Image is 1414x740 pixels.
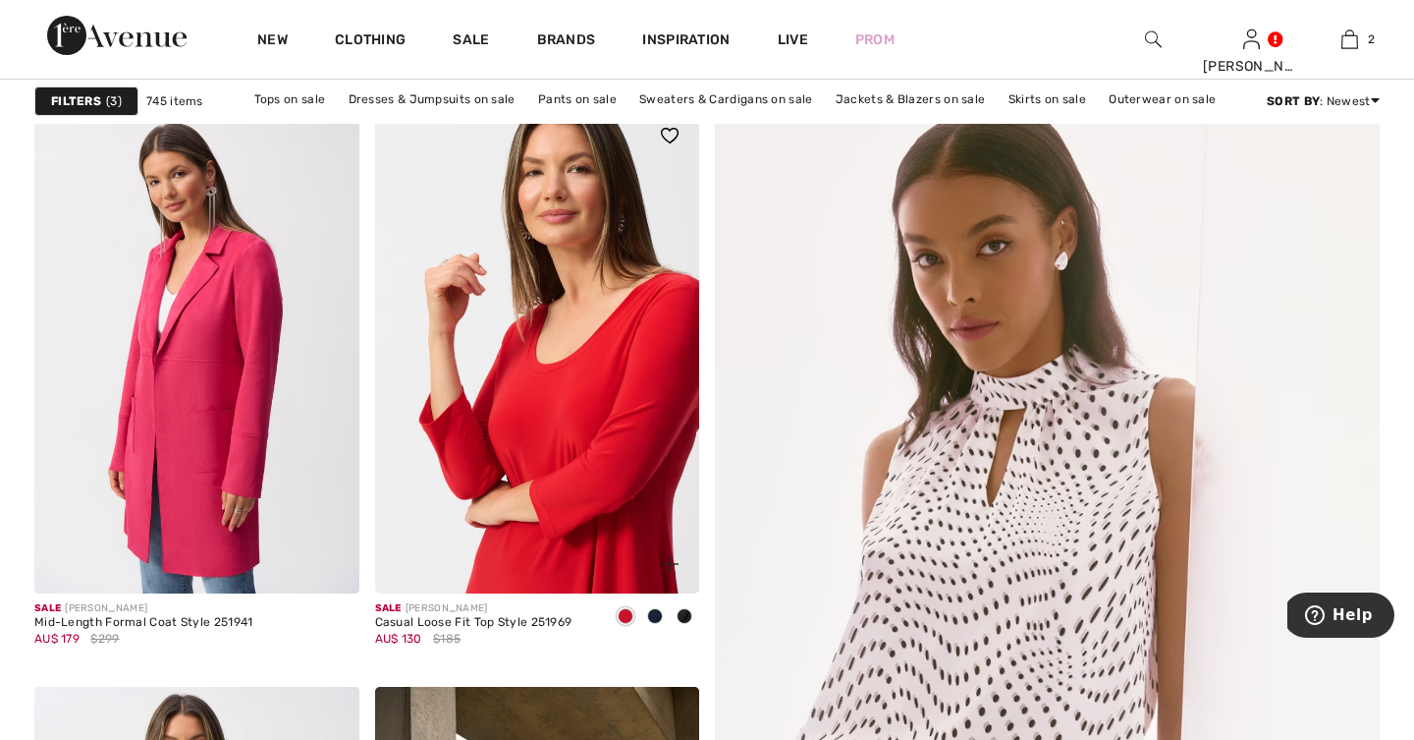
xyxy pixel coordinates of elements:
a: Clothing [335,31,406,52]
img: search the website [1145,28,1162,51]
a: Skirts on sale [999,86,1096,112]
div: Casual Loose Fit Top Style 251969 [375,616,572,630]
span: $185 [433,630,461,648]
span: AU$ 130 [375,632,422,646]
iframe: Opens a widget where you can find more information [1287,593,1394,642]
img: plus_v2.svg [661,555,679,573]
div: [PERSON_NAME] [34,601,253,616]
a: Jackets & Blazers on sale [826,86,996,112]
a: Sign In [1243,29,1260,48]
div: [PERSON_NAME] [1203,56,1299,77]
span: 745 items [146,92,203,110]
div: Radiant red [611,601,640,634]
a: Outerwear on sale [1099,86,1225,112]
img: Mid-Length Formal Coat Style 251941. Geranium [34,106,359,594]
a: Live [778,29,808,50]
a: Casual Loose Fit Top Style 251969. Radiant red [375,106,700,594]
div: Black [670,601,699,634]
span: Sale [375,602,402,614]
a: Tops on sale [245,86,336,112]
img: 1ère Avenue [47,16,187,55]
a: Sale [453,31,489,52]
img: heart_black_full.svg [661,128,679,143]
a: 2 [1301,28,1397,51]
a: Dresses & Jumpsuits on sale [339,86,525,112]
a: Pants on sale [528,86,626,112]
a: Prom [855,29,895,50]
span: $299 [90,630,119,648]
span: Sale [34,602,61,614]
span: Inspiration [642,31,730,52]
div: [PERSON_NAME] [375,601,572,616]
strong: Sort By [1267,94,1320,108]
a: Brands [537,31,596,52]
span: AU$ 179 [34,632,80,646]
span: 3 [106,92,122,110]
img: My Info [1243,28,1260,51]
a: New [257,31,288,52]
img: My Bag [1341,28,1358,51]
strong: Filters [51,92,101,110]
span: 2 [1368,30,1375,48]
div: Midnight Blue [640,601,670,634]
div: : Newest [1267,92,1380,110]
div: Mid-Length Formal Coat Style 251941 [34,616,253,630]
a: Sweaters & Cardigans on sale [629,86,822,112]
